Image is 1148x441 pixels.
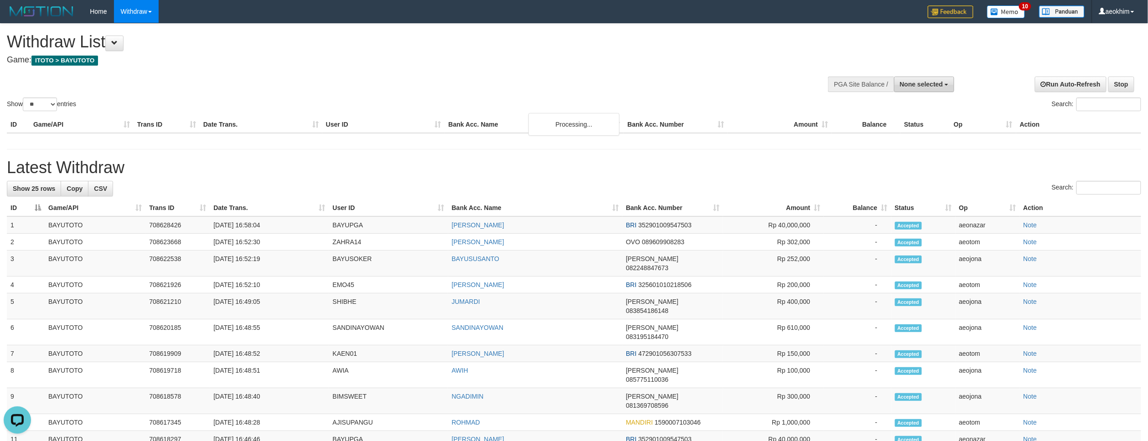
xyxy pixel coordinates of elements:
td: 9 [7,388,45,414]
th: Bank Acc. Name [445,116,624,133]
span: MANDIRI [626,419,653,426]
span: [PERSON_NAME] [626,393,678,400]
h4: Game: [7,56,756,65]
span: Accepted [895,350,922,358]
span: Copy 352901009547503 to clipboard [638,221,692,229]
td: [DATE] 16:52:19 [210,251,329,277]
td: BAYUTOTO [45,345,145,362]
td: BAYUTOTO [45,234,145,251]
td: 2 [7,234,45,251]
th: Trans ID: activate to sort column ascending [145,200,210,216]
td: - [824,293,891,319]
a: CSV [88,181,113,196]
th: Action [1020,200,1141,216]
td: aeotom [956,345,1020,362]
td: 708620185 [145,319,210,345]
td: [DATE] 16:52:10 [210,277,329,293]
a: Stop [1108,77,1134,92]
img: MOTION_logo.png [7,5,76,18]
td: 708623668 [145,234,210,251]
td: [DATE] 16:48:51 [210,362,329,388]
th: Balance: activate to sort column ascending [824,200,891,216]
th: Bank Acc. Number [624,116,728,133]
img: Button%20Memo.svg [987,5,1025,18]
td: 1 [7,216,45,234]
input: Search: [1076,97,1141,111]
td: KAEN01 [329,345,448,362]
span: Accepted [895,393,922,401]
td: BAYUPGA [329,216,448,234]
td: aeotom [956,277,1020,293]
img: Feedback.jpg [928,5,973,18]
select: Showentries [23,97,57,111]
span: Accepted [895,367,922,375]
th: ID: activate to sort column descending [7,200,45,216]
a: [PERSON_NAME] [452,221,504,229]
td: [DATE] 16:52:30 [210,234,329,251]
td: 708619909 [145,345,210,362]
td: 3 [7,251,45,277]
td: 5 [7,293,45,319]
td: BAYUTOTO [45,216,145,234]
td: aeojona [956,388,1020,414]
span: BRI [626,281,636,288]
td: EMO45 [329,277,448,293]
a: Note [1024,324,1037,331]
span: Copy 472901056307533 to clipboard [638,350,692,357]
span: Copy 1590007103046 to clipboard [655,419,701,426]
a: Note [1024,419,1037,426]
td: aeojona [956,319,1020,345]
td: - [824,251,891,277]
span: Accepted [895,298,922,306]
span: Copy 089609908283 to clipboard [642,238,684,246]
td: Rp 610,000 [723,319,824,345]
a: JUMARDI [452,298,480,305]
span: Accepted [895,419,922,427]
span: ITOTO > BAYUTOTO [31,56,98,66]
th: Date Trans.: activate to sort column ascending [210,200,329,216]
td: - [824,234,891,251]
span: Accepted [895,222,922,230]
span: [PERSON_NAME] [626,367,678,374]
td: aeonazar [956,216,1020,234]
th: Bank Acc. Name: activate to sort column ascending [448,200,622,216]
td: 6 [7,319,45,345]
span: Accepted [895,324,922,332]
span: Accepted [895,282,922,289]
span: BRI [626,221,636,229]
div: PGA Site Balance / [828,77,894,92]
th: Game/API [30,116,134,133]
th: User ID: activate to sort column ascending [329,200,448,216]
a: Note [1024,298,1037,305]
td: 708617345 [145,414,210,431]
td: SANDINAYOWAN [329,319,448,345]
td: BAYUTOTO [45,293,145,319]
span: BRI [626,350,636,357]
td: [DATE] 16:48:52 [210,345,329,362]
td: - [824,414,891,431]
a: Note [1024,281,1037,288]
td: [DATE] 16:48:40 [210,388,329,414]
a: Note [1024,393,1037,400]
label: Show entries [7,97,76,111]
td: Rp 40,000,000 [723,216,824,234]
a: Note [1024,221,1037,229]
th: Trans ID [134,116,200,133]
td: Rp 400,000 [723,293,824,319]
td: [DATE] 16:49:05 [210,293,329,319]
td: [DATE] 16:48:55 [210,319,329,345]
th: Status: activate to sort column ascending [891,200,956,216]
span: None selected [900,81,943,88]
td: aeojona [956,362,1020,388]
td: aeojona [956,251,1020,277]
td: [DATE] 16:48:28 [210,414,329,431]
input: Search: [1076,181,1141,195]
span: [PERSON_NAME] [626,298,678,305]
label: Search: [1052,181,1141,195]
td: Rp 100,000 [723,362,824,388]
a: NGADIMIN [452,393,484,400]
td: BAYUSOKER [329,251,448,277]
a: Show 25 rows [7,181,61,196]
span: Copy 085775110036 to clipboard [626,376,668,383]
a: [PERSON_NAME] [452,281,504,288]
